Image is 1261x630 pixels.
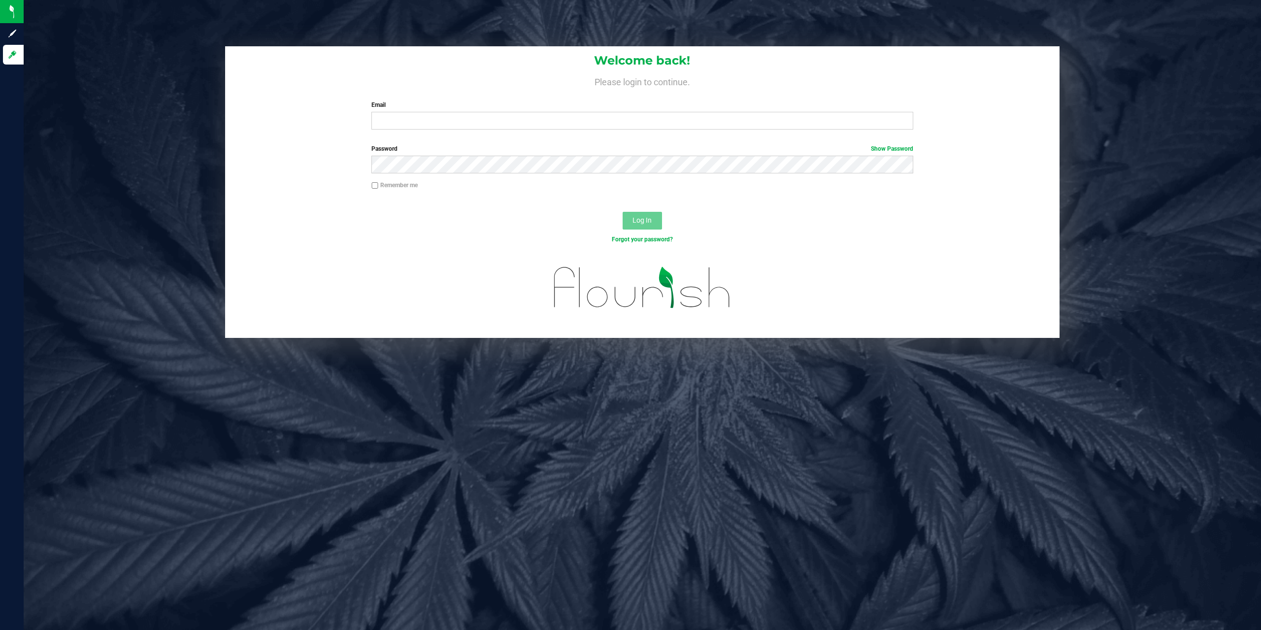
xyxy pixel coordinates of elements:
label: Email [371,100,913,109]
label: Remember me [371,181,418,190]
button: Log In [623,212,662,230]
inline-svg: Sign up [7,29,17,38]
img: flourish_logo.svg [538,254,747,321]
inline-svg: Log in [7,50,17,60]
input: Remember me [371,182,378,189]
h1: Welcome back! [225,54,1060,67]
a: Forgot your password? [612,236,673,243]
span: Log In [632,216,652,224]
span: Password [371,145,398,152]
h4: Please login to continue. [225,75,1060,87]
a: Show Password [871,145,913,152]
